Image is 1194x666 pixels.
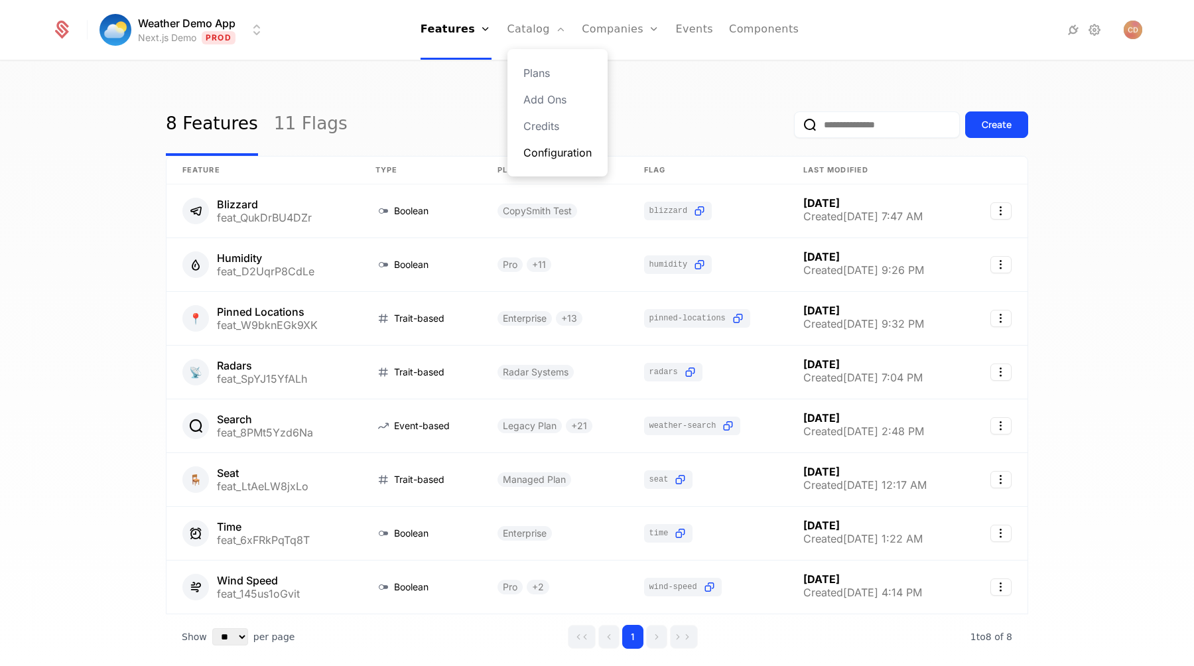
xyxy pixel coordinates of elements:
button: Select action [990,364,1012,381]
span: Prod [202,31,235,44]
button: Select action [990,525,1012,542]
div: Create [982,118,1012,131]
button: Go to next page [646,625,667,649]
a: 11 Flags [274,94,348,156]
a: Add Ons [523,92,592,107]
a: 8 Features [166,94,258,156]
button: Go to previous page [598,625,620,649]
span: Weather Demo App [138,15,235,31]
div: Table pagination [166,614,1028,659]
button: Open user button [1124,21,1142,39]
th: Last Modified [787,157,966,184]
button: Go to first page [568,625,596,649]
button: Go to page 1 [622,625,643,649]
select: Select page size [212,628,248,645]
a: Settings [1087,22,1102,38]
button: Select action [990,310,1012,327]
button: Select action [990,256,1012,273]
button: Select action [990,202,1012,220]
button: Go to last page [670,625,698,649]
img: Weather Demo App [99,14,131,46]
th: Plans [482,157,628,184]
a: Plans [523,65,592,81]
button: Select environment [103,15,265,44]
th: Type [360,157,482,184]
div: Next.js Demo [138,31,196,44]
div: Page navigation [568,625,698,649]
img: Cole Demo [1124,21,1142,39]
button: Select action [990,471,1012,488]
th: Feature [166,157,360,184]
button: Select action [990,417,1012,434]
span: per page [253,630,295,643]
a: Credits [523,118,592,134]
th: Flag [628,157,787,184]
a: Configuration [523,145,592,161]
span: 1 to 8 of [970,632,1006,642]
button: Create [965,111,1028,138]
span: 8 [970,632,1012,642]
button: Select action [990,578,1012,596]
a: Integrations [1065,22,1081,38]
span: Show [182,630,207,643]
